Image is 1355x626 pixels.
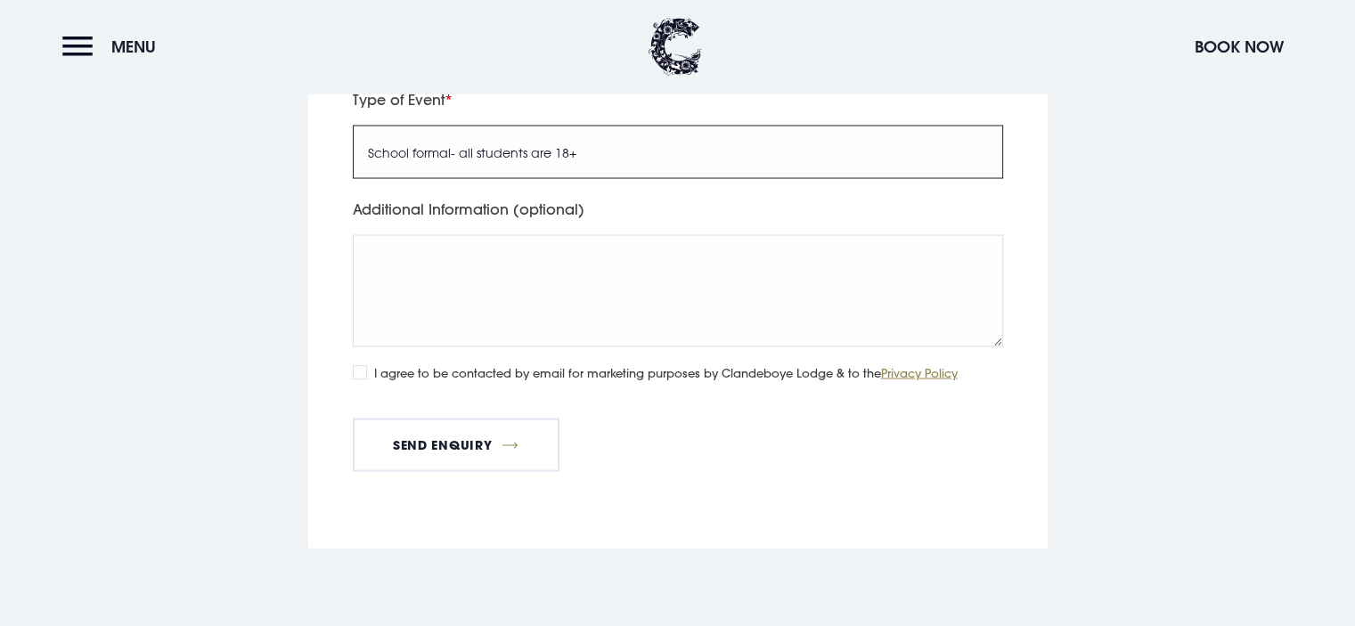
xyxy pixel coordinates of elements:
[1186,28,1293,66] button: Book Now
[353,87,1003,112] label: Type of Event
[111,37,156,57] span: Menu
[881,365,958,380] a: Privacy Policy
[353,197,1003,222] label: Additional Information (optional)
[374,363,958,383] label: I agree to be contacted by email for marketing purposes by Clandeboye Lodge & to the
[353,419,559,472] button: Send Enquiry
[649,18,702,76] img: Clandeboye Lodge
[62,28,165,66] button: Menu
